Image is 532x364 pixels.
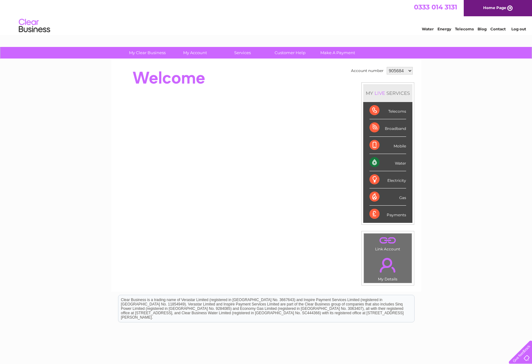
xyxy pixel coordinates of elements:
[437,27,451,31] a: Energy
[373,90,386,96] div: LIVE
[369,137,406,154] div: Mobile
[18,16,50,35] img: logo.png
[369,102,406,119] div: Telecoms
[455,27,474,31] a: Telecoms
[414,3,457,11] a: 0333 014 3131
[369,154,406,171] div: Water
[369,119,406,136] div: Broadband
[369,171,406,188] div: Electricity
[169,47,221,59] a: My Account
[217,47,268,59] a: Services
[121,47,173,59] a: My Clear Business
[264,47,316,59] a: Customer Help
[118,3,414,30] div: Clear Business is a trading name of Verastar Limited (registered in [GEOGRAPHIC_DATA] No. 3667643...
[511,27,526,31] a: Log out
[369,188,406,206] div: Gas
[363,84,412,102] div: MY SERVICES
[478,27,487,31] a: Blog
[365,254,410,276] a: .
[364,253,412,283] td: My Details
[369,206,406,223] div: Payments
[312,47,364,59] a: Make A Payment
[490,27,506,31] a: Contact
[365,235,410,246] a: .
[422,27,434,31] a: Water
[349,65,385,76] td: Account number
[364,233,412,253] td: Link Account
